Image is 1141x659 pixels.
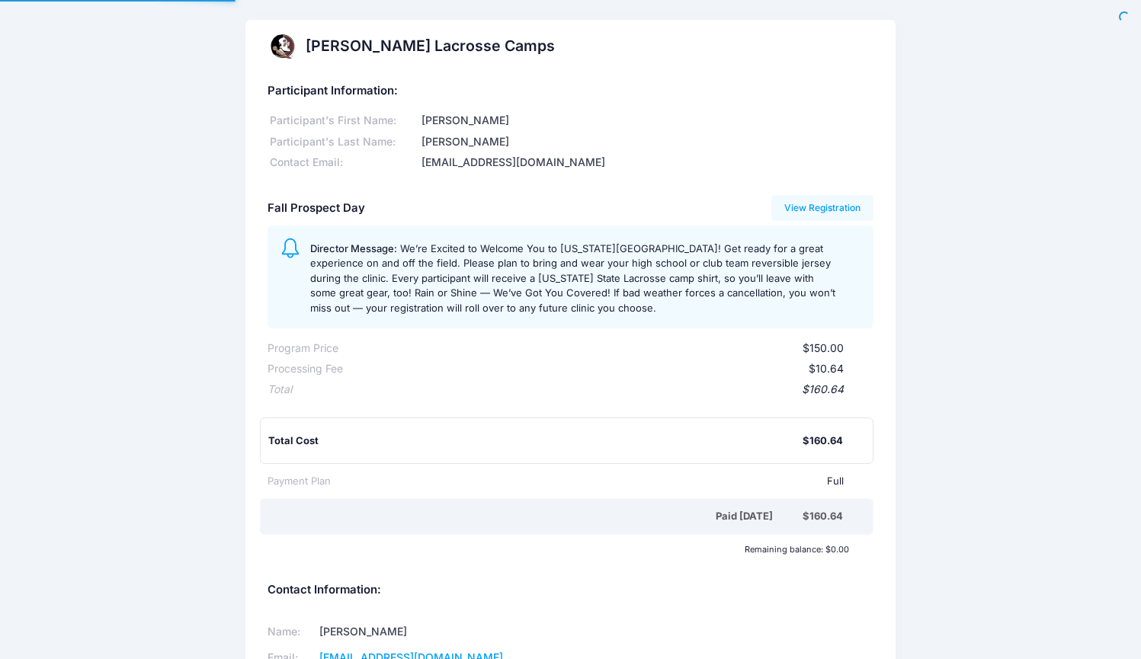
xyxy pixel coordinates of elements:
span: $150.00 [803,341,844,354]
div: Total Cost [268,433,803,449]
div: Participant's Last Name: [268,134,419,150]
td: Name: [268,619,315,645]
div: Contact Email: [268,155,419,171]
div: [PERSON_NAME] [419,134,873,150]
div: Program Price [268,341,338,357]
div: $160.64 [292,382,844,398]
div: Total [268,382,292,398]
td: [PERSON_NAME] [315,619,551,645]
div: Remaining balance: $0.00 [260,545,856,554]
div: Participant's First Name: [268,113,419,129]
h5: Participant Information: [268,85,873,98]
h5: Fall Prospect Day [268,202,365,216]
div: $160.64 [803,433,843,449]
div: Full [331,474,844,489]
div: Processing Fee [268,361,343,377]
div: $160.64 [803,509,843,524]
div: Paid [DATE] [271,509,803,524]
div: Payment Plan [268,474,331,489]
h2: [PERSON_NAME] Lacrosse Camps [306,37,555,55]
h5: Contact Information: [268,584,873,597]
div: [PERSON_NAME] [419,113,873,129]
span: Director Message: [310,242,397,254]
a: View Registration [771,195,874,221]
div: $10.64 [343,361,844,377]
span: We’re Excited to Welcome You to [US_STATE][GEOGRAPHIC_DATA]! Get ready for a great experience on ... [310,242,835,314]
div: [EMAIL_ADDRESS][DOMAIN_NAME] [419,155,873,171]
